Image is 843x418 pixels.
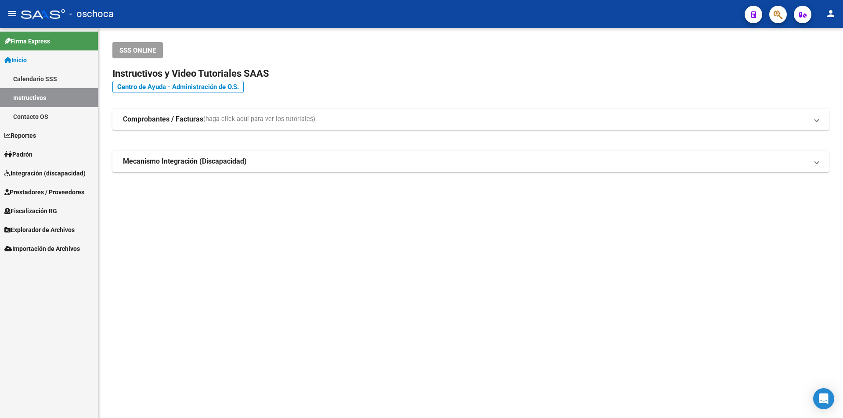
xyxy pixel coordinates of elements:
[112,109,829,130] mat-expansion-panel-header: Comprobantes / Facturas(haga click aquí para ver los tutoriales)
[4,168,86,178] span: Integración (discapacidad)
[112,81,244,93] a: Centro de Ayuda - Administración de O.S.
[123,157,247,166] strong: Mecanismo Integración (Discapacidad)
[69,4,114,24] span: - oschoca
[112,151,829,172] mat-expansion-panel-header: Mecanismo Integración (Discapacidad)
[4,55,27,65] span: Inicio
[119,46,156,54] span: SSS ONLINE
[813,388,834,409] div: Open Intercom Messenger
[825,8,836,19] mat-icon: person
[203,114,315,124] span: (haga click aquí para ver los tutoriales)
[4,225,75,235] span: Explorador de Archivos
[123,114,203,124] strong: Comprobantes / Facturas
[4,206,57,216] span: Fiscalización RG
[4,36,50,46] span: Firma Express
[4,150,32,159] span: Padrón
[112,65,829,82] h2: Instructivos y Video Tutoriales SAAS
[4,244,80,254] span: Importación de Archivos
[4,131,36,140] span: Reportes
[112,42,163,58] button: SSS ONLINE
[4,187,84,197] span: Prestadores / Proveedores
[7,8,18,19] mat-icon: menu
